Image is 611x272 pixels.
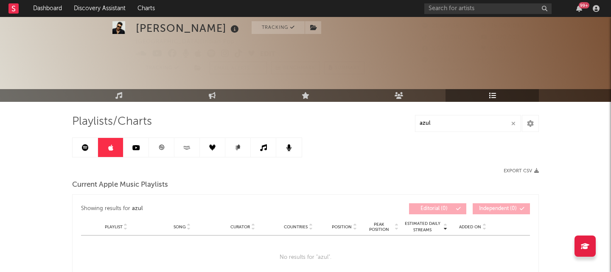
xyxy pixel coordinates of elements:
[409,203,466,214] button: Editorial(0)
[422,35,462,40] span: 7,800,000
[579,2,589,8] div: 99 +
[332,224,352,230] span: Position
[422,68,472,73] span: Jump Score: 40.2
[72,117,152,127] span: Playlists/Charts
[260,49,275,60] button: Edit
[415,115,521,132] input: Search Playlists/Charts
[210,62,267,74] button: Email AlertsOff
[481,23,524,29] span: 36,906,093
[481,46,506,52] span: 5,603
[136,21,241,35] div: [PERSON_NAME]
[364,222,393,232] span: Peak Position
[473,203,530,214] button: Independent(0)
[252,21,305,34] button: Tracking
[252,66,262,71] em: Off
[459,224,481,230] span: Added On
[284,224,308,230] span: Countries
[481,35,520,40] span: 5,020,000
[136,37,244,47] div: [GEOGRAPHIC_DATA] | Indian Pop
[72,180,168,190] span: Current Apple Music Playlists
[478,206,517,211] span: Independent ( 0 )
[136,62,189,74] button: Tracking
[283,63,315,73] span: Benchmark
[504,168,539,174] button: Export CSV
[422,46,447,52] span: 3,571
[422,58,515,63] span: 12,764,220 Monthly Listeners
[81,203,305,214] div: Showing results for
[335,66,360,70] span: Summary
[132,204,143,214] div: azul
[324,62,364,74] button: Summary
[403,221,442,233] span: Estimated Daily Streams
[424,3,552,14] input: Search for artists
[271,62,320,74] a: Benchmark
[105,224,123,230] span: Playlist
[415,206,454,211] span: Editorial ( 0 )
[422,23,463,29] span: 21,627,365
[230,224,250,230] span: Curator
[576,5,582,12] button: 99+
[174,224,186,230] span: Song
